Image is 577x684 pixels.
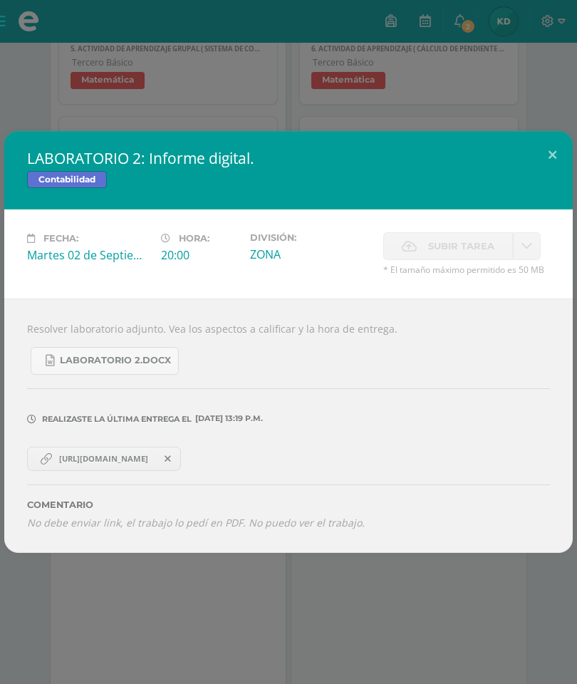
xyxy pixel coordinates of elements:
span: Hora: [179,233,209,244]
label: Comentario [27,499,550,510]
a: LABORATORIO 2.docx [31,347,179,375]
span: [DATE] 13:19 p.m. [192,418,263,419]
div: ZONA [250,247,373,262]
i: No debe enviar link, el trabajo lo pedí en PDF. No puedo ver el trabajo. [27,516,365,529]
div: Martes 02 de Septiembre [27,247,150,263]
div: Resolver laboratorio adjunto. Vea los aspectos a calificar y la hora de entrega. [4,299,573,553]
span: Contabilidad [27,171,107,188]
span: [URL][DOMAIN_NAME] [52,453,155,465]
label: La fecha de entrega ha expirado [383,232,513,260]
span: Remover entrega [156,451,180,467]
span: Subir tarea [428,233,494,259]
h2: LABORATORIO 2: Informe digital. [27,148,550,168]
div: 20:00 [161,247,239,263]
span: Realizaste la última entrega el [42,414,192,424]
button: Close (Esc) [532,131,573,180]
a: [URL][DOMAIN_NAME] [27,447,181,471]
span: Fecha: [43,233,78,244]
label: División: [250,232,373,243]
a: La fecha de entrega ha expirado [513,232,541,260]
span: * El tamaño máximo permitido es 50 MB [383,264,550,276]
span: LABORATORIO 2.docx [60,355,171,366]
